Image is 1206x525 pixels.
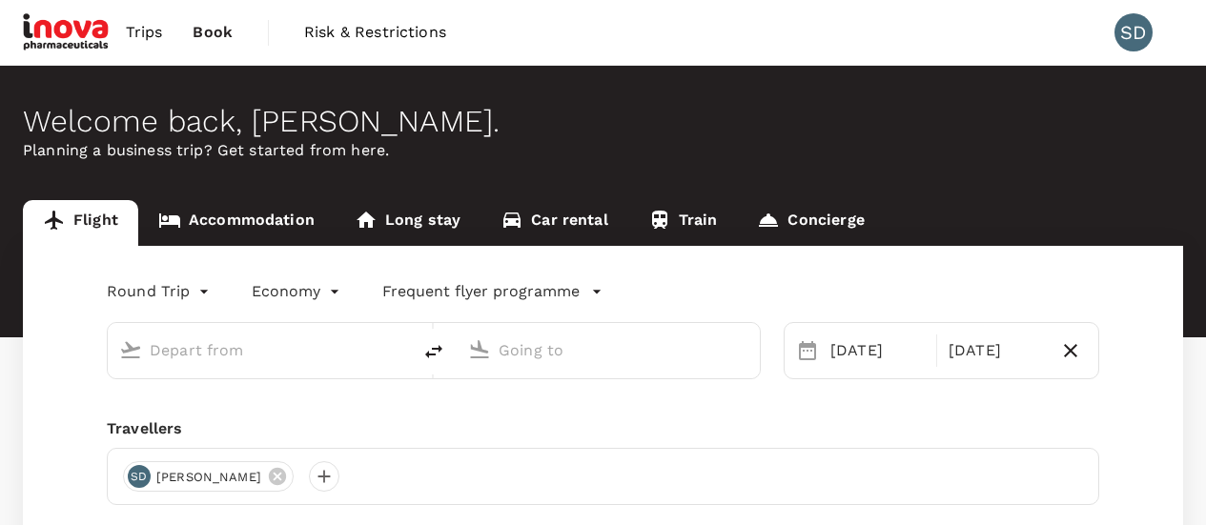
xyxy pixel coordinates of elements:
div: [DATE] [823,332,932,370]
div: Travellers [107,417,1099,440]
div: Round Trip [107,276,214,307]
a: Accommodation [138,200,335,246]
span: Trips [126,21,163,44]
p: Planning a business trip? Get started from here. [23,139,1183,162]
button: Frequent flyer programme [382,280,603,303]
div: SD[PERSON_NAME] [123,461,294,492]
div: [DATE] [941,332,1051,370]
div: Economy [252,276,344,307]
span: [PERSON_NAME] [145,468,273,487]
span: Book [193,21,233,44]
a: Long stay [335,200,480,246]
div: SD [1114,13,1153,51]
a: Car rental [480,200,628,246]
input: Depart from [150,335,371,365]
button: delete [411,329,457,374]
button: Open [398,348,401,352]
p: Frequent flyer programme [382,280,580,303]
div: SD [128,465,151,488]
a: Concierge [737,200,884,246]
span: Risk & Restrictions [304,21,446,44]
a: Train [628,200,738,246]
div: Welcome back , [PERSON_NAME] . [23,104,1183,139]
button: Open [746,348,750,352]
img: iNova Pharmaceuticals [23,11,111,53]
input: Going to [499,335,720,365]
a: Flight [23,200,138,246]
